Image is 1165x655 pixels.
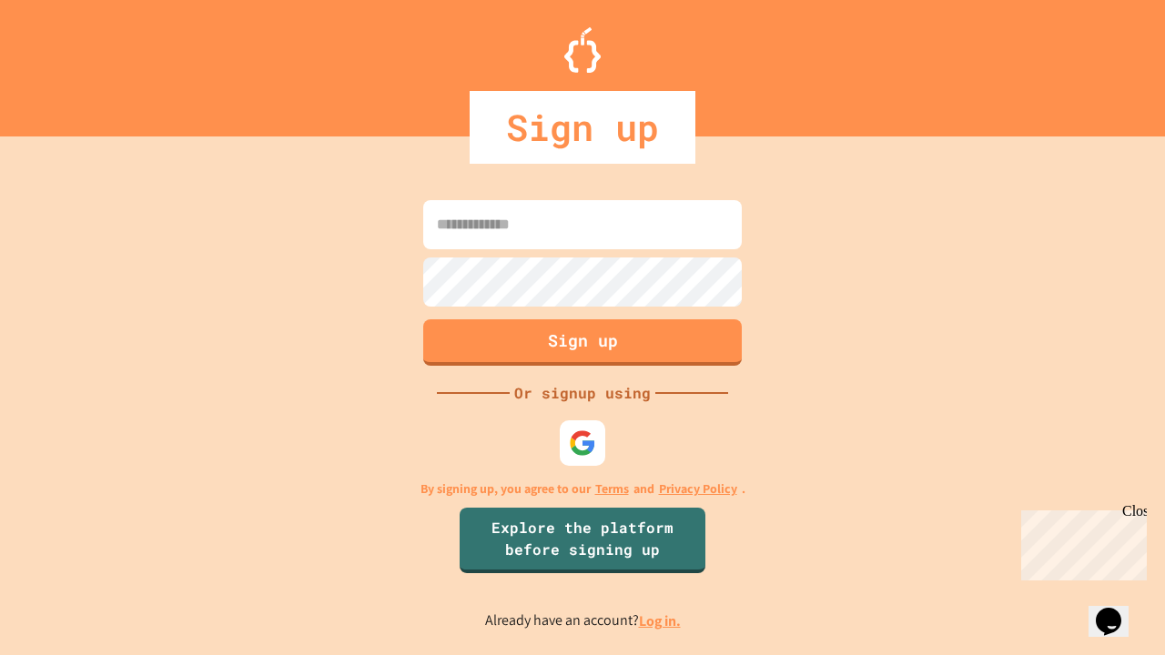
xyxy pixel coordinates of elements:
[7,7,126,116] div: Chat with us now!Close
[485,610,681,632] p: Already have an account?
[659,479,737,499] a: Privacy Policy
[423,319,742,366] button: Sign up
[420,479,745,499] p: By signing up, you agree to our and .
[1089,582,1147,637] iframe: chat widget
[510,382,655,404] div: Or signup using
[639,611,681,630] a: Log in.
[569,429,596,457] img: google-icon.svg
[460,508,705,573] a: Explore the platform before signing up
[595,479,629,499] a: Terms
[1014,503,1147,580] iframe: chat widget
[470,91,695,164] div: Sign up
[564,27,601,73] img: Logo.svg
